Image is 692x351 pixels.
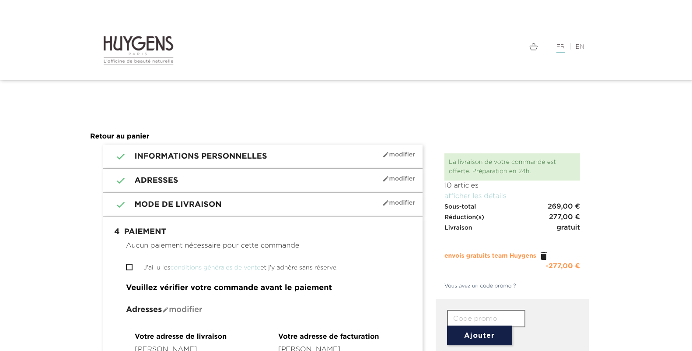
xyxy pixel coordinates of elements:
[135,333,248,341] h4: Votre adresse de livraison
[444,181,580,191] p: 10 articles
[103,84,589,109] iframe: PayPal Message 2
[90,133,150,140] a: Retour au panier
[382,199,389,206] i: mode_edit
[278,333,391,341] h4: Votre adresse de facturation
[556,223,580,233] span: gratuit
[110,199,416,210] h1: Mode de livraison
[538,251,549,261] a: 
[110,223,124,241] span: 4
[382,175,389,182] i: mode_edit
[444,193,507,200] a: afficher les détails
[110,175,121,186] i: 
[143,263,338,273] label: J'ai lu les et j'y adhère sans réserve.
[110,175,416,186] h1: Adresses
[382,151,389,158] i: mode_edit
[545,261,580,272] div: -277,00 €
[548,202,580,212] span: 269,00 €
[126,241,400,251] p: Aucun paiement nécessaire pour cette commande
[126,284,400,293] h4: Veuillez vérifier votre commande avant le paiement
[110,151,416,162] h1: Informations personnelles
[162,306,202,314] span: Modifier
[382,175,415,182] span: Modifier
[382,199,415,206] span: Modifier
[110,199,121,210] i: 
[162,306,169,313] i: mode_edit
[382,151,415,158] span: Modifier
[171,265,261,271] a: conditions générales de vente
[447,326,512,345] button: Ajouter
[447,310,525,327] input: Code promo
[110,151,121,162] i: 
[103,35,174,66] img: Huygens logo
[353,42,589,52] div: |
[444,225,472,231] span: Livraison
[549,212,580,223] span: 277,00 €
[444,204,476,210] span: Sous-total
[110,223,416,241] h1: Paiement
[444,214,484,220] span: Réduction(s)
[436,282,516,290] a: Vous avez un code promo ?
[449,159,556,174] span: La livraison de votre commande est offerte. Préparation en 24h.
[126,306,400,315] h4: Adresses
[444,253,536,259] span: envois gratuits team Huygens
